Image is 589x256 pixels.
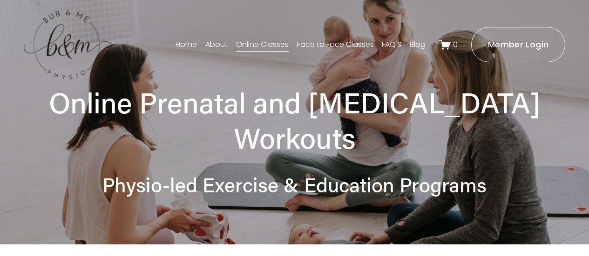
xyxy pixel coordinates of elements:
[205,37,228,52] a: About
[488,39,548,50] ms-portal-inner: Member Login
[410,37,426,52] a: Blog
[297,37,374,52] a: Face to Face Classes
[24,171,566,197] h2: Physio-led Exercise & Education Programs
[453,39,458,50] span: 0
[24,85,566,156] h1: Online Prenatal and [MEDICAL_DATA] Workouts
[24,9,112,81] img: bubandme
[176,37,197,52] a: Home
[382,37,401,52] a: FAQ'S
[439,39,458,51] a: 0
[236,37,289,52] a: Online Classes
[471,27,566,62] a: Member Login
